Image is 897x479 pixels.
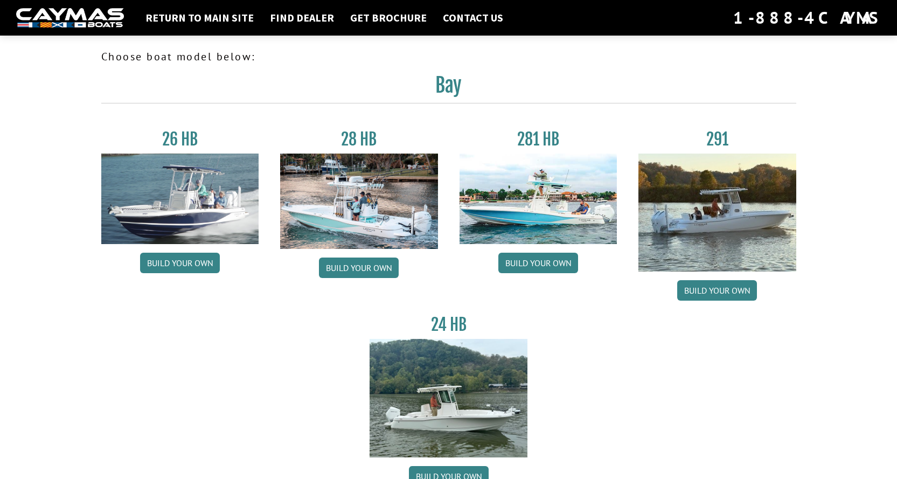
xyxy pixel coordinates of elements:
[140,253,220,273] a: Build your own
[280,129,438,149] h3: 28 HB
[319,258,399,278] a: Build your own
[101,48,796,65] p: Choose boat model below:
[460,129,617,149] h3: 281 HB
[370,339,527,457] img: 24_HB_thumbnail.jpg
[677,280,757,301] a: Build your own
[265,11,339,25] a: Find Dealer
[733,6,881,30] div: 1-888-4CAYMAS
[460,154,617,244] img: 28-hb-twin.jpg
[101,73,796,103] h2: Bay
[16,8,124,28] img: white-logo-c9c8dbefe5ff5ceceb0f0178aa75bf4bb51f6bca0971e226c86eb53dfe498488.png
[498,253,578,273] a: Build your own
[101,129,259,149] h3: 26 HB
[280,154,438,249] img: 28_hb_thumbnail_for_caymas_connect.jpg
[140,11,259,25] a: Return to main site
[437,11,509,25] a: Contact Us
[638,129,796,149] h3: 291
[101,154,259,244] img: 26_new_photo_resized.jpg
[345,11,432,25] a: Get Brochure
[638,154,796,272] img: 291_Thumbnail.jpg
[370,315,527,335] h3: 24 HB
